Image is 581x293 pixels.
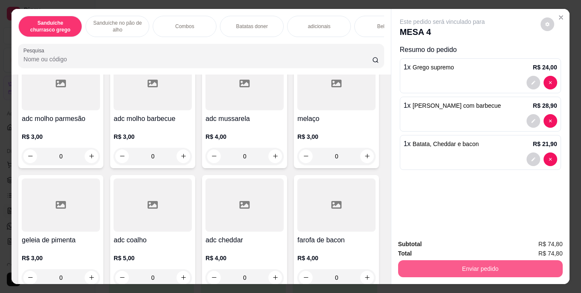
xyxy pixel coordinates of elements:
[544,152,557,166] button: decrease-product-quantity
[400,17,485,26] p: Este pedido será vinculado para
[23,55,372,63] input: Pesquisa
[404,139,479,149] p: 1 x
[299,271,313,284] button: decrease-product-quantity
[205,235,284,245] h4: adc cheddar
[404,62,454,72] p: 1 x
[527,152,540,166] button: decrease-product-quantity
[541,17,554,31] button: decrease-product-quantity
[22,235,100,245] h4: geleia de pimenta
[85,271,98,284] button: increase-product-quantity
[205,254,284,262] p: R$ 4,00
[297,132,376,141] p: R$ 3,00
[297,254,376,262] p: R$ 4,00
[533,101,557,110] p: R$ 28,90
[538,249,563,258] span: R$ 74,80
[114,235,192,245] h4: adc coalho
[377,23,396,30] p: Bebidas
[205,132,284,141] p: R$ 4,00
[93,20,142,33] p: Sanduíche no pão de alho
[268,271,282,284] button: increase-product-quantity
[207,149,221,163] button: decrease-product-quantity
[115,149,129,163] button: decrease-product-quantity
[26,20,75,33] p: Sanduíche churrasco grego
[544,114,557,128] button: decrease-product-quantity
[177,271,190,284] button: increase-product-quantity
[538,239,563,249] span: R$ 74,80
[114,132,192,141] p: R$ 3,00
[177,149,190,163] button: increase-product-quantity
[115,271,129,284] button: decrease-product-quantity
[23,149,37,163] button: decrease-product-quantity
[413,102,501,109] span: [PERSON_NAME] com barbecue
[308,23,330,30] p: adicionais
[22,114,100,124] h4: adc molho parmesão
[404,101,501,111] p: 1 x
[413,64,454,71] span: Grego supremo
[23,47,47,54] label: Pesquisa
[360,271,374,284] button: increase-product-quantity
[400,26,485,38] p: MESA 4
[175,23,194,30] p: Combos
[527,76,540,89] button: decrease-product-quantity
[236,23,268,30] p: Batatas doner
[360,149,374,163] button: increase-product-quantity
[114,114,192,124] h4: adc molho barbecue
[268,149,282,163] button: increase-product-quantity
[398,250,412,257] strong: Total
[22,132,100,141] p: R$ 3,00
[23,271,37,284] button: decrease-product-quantity
[297,235,376,245] h4: farofa de bacon
[299,149,313,163] button: decrease-product-quantity
[85,149,98,163] button: increase-product-quantity
[297,114,376,124] h4: melaço
[533,63,557,72] p: R$ 24,00
[207,271,221,284] button: decrease-product-quantity
[533,140,557,148] p: R$ 21,90
[554,11,568,24] button: Close
[114,254,192,262] p: R$ 5,00
[400,45,561,55] p: Resumo do pedido
[544,76,557,89] button: decrease-product-quantity
[413,141,479,147] span: Batata, Cheddar e bacon
[398,260,563,277] button: Enviar pedido
[22,254,100,262] p: R$ 3,00
[205,114,284,124] h4: adc mussarela
[527,114,540,128] button: decrease-product-quantity
[398,241,422,247] strong: Subtotal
